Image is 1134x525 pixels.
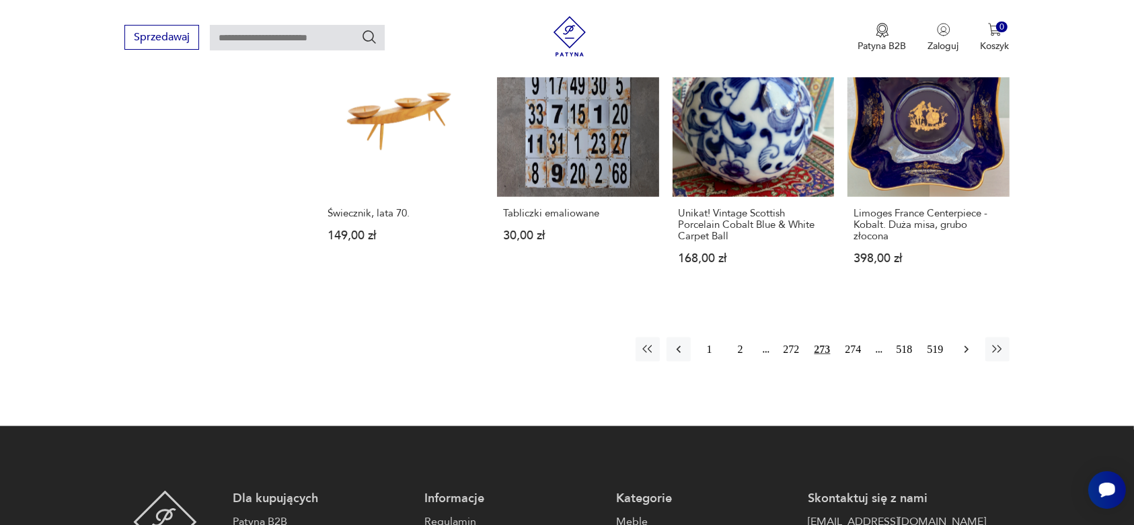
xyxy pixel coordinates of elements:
[780,337,804,362] button: 272
[858,23,907,52] button: Patyna B2B
[893,337,917,362] button: 518
[847,36,1010,291] a: Limoges France Centerpiece - Kobalt. Duża misa, grubo złoconaLimoges France Centerpiece - Kobalt....
[981,23,1010,52] button: 0Koszyk
[1088,471,1126,509] iframe: Smartsupp widget button
[854,253,1004,264] p: 398,00 zł
[728,337,753,362] button: 2
[937,23,950,36] img: Ikonka użytkownika
[233,491,411,507] p: Dla kupujących
[322,36,484,291] a: Świecznik, lata 70.Świecznik, lata 70.149,00 zł
[981,40,1010,52] p: Koszyk
[876,23,889,38] img: Ikona medalu
[328,208,478,219] h3: Świecznik, lata 70.
[361,29,377,45] button: Szukaj
[697,337,722,362] button: 1
[808,491,986,507] p: Skontaktuj się z nami
[854,208,1004,242] h3: Limoges France Centerpiece - Kobalt. Duża misa, grubo złocona
[679,253,829,264] p: 168,00 zł
[124,34,199,43] a: Sprzedawaj
[928,23,959,52] button: Zaloguj
[616,491,794,507] p: Kategorie
[810,337,835,362] button: 273
[550,16,590,56] img: Patyna - sklep z meblami i dekoracjami vintage
[124,25,199,50] button: Sprzedawaj
[503,230,653,241] p: 30,00 zł
[328,230,478,241] p: 149,00 zł
[996,22,1008,33] div: 0
[923,337,948,362] button: 519
[988,23,1001,36] img: Ikona koszyka
[858,23,907,52] a: Ikona medaluPatyna B2B
[841,337,866,362] button: 274
[679,208,829,242] h3: Unikat! Vintage Scottish Porcelain Cobalt Blue & White Carpet Ball
[497,36,659,291] a: Tabliczki emaliowaneTabliczki emaliowane30,00 zł
[858,40,907,52] p: Patyna B2B
[673,36,835,291] a: Unikat! Vintage Scottish Porcelain Cobalt Blue & White Carpet BallUnikat! Vintage Scottish Porcel...
[503,208,653,219] h3: Tabliczki emaliowane
[928,40,959,52] p: Zaloguj
[424,491,603,507] p: Informacje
